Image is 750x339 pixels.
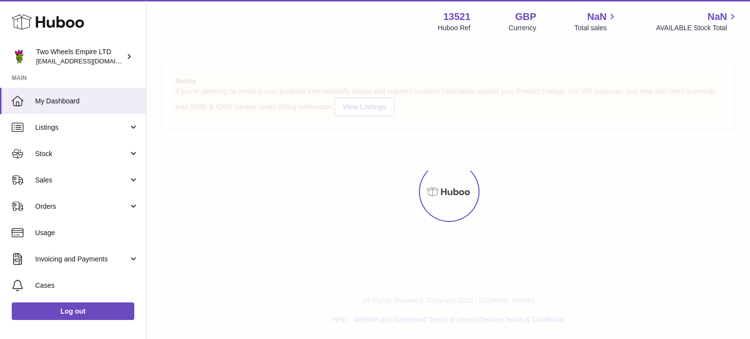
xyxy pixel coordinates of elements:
a: Log out [12,302,134,320]
img: internalAdmin-13521@internal.huboo.com [12,49,26,64]
div: Currency [509,23,537,33]
span: [EMAIL_ADDRESS][DOMAIN_NAME] [36,57,144,65]
span: Cases [35,281,139,290]
strong: 13521 [443,10,471,23]
a: NaN Total sales [574,10,618,33]
div: Huboo Ref [438,23,471,33]
span: My Dashboard [35,97,139,106]
span: Sales [35,176,128,185]
span: NaN [587,10,606,23]
div: Two Wheels Empire LTD [36,47,124,66]
span: AVAILABLE Stock Total [656,23,738,33]
a: NaN AVAILABLE Stock Total [656,10,738,33]
span: Listings [35,123,128,132]
span: Orders [35,202,128,211]
span: Stock [35,149,128,159]
span: Invoicing and Payments [35,255,128,264]
span: Total sales [574,23,618,33]
span: NaN [708,10,727,23]
span: Usage [35,228,139,238]
strong: GBP [515,10,536,23]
